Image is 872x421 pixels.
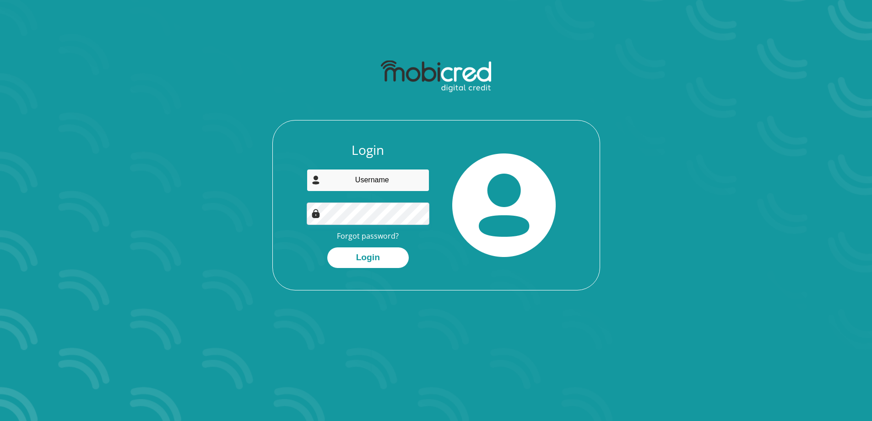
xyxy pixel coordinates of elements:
img: Image [311,209,320,218]
img: user-icon image [311,175,320,185]
input: Username [307,169,429,191]
a: Forgot password? [337,231,399,241]
img: mobicred logo [381,60,491,93]
h3: Login [307,142,429,158]
button: Login [327,247,409,268]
